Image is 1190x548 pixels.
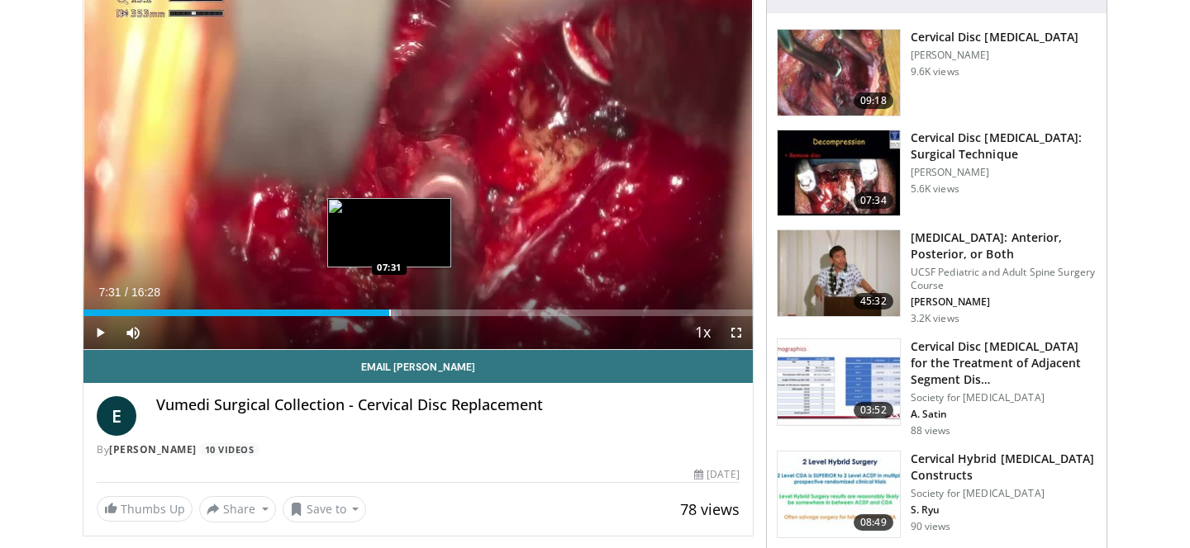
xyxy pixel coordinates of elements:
[97,396,136,436] a: E
[854,293,893,309] span: 45:32
[778,230,900,316] img: 39881e2b-1492-44db-9479-cec6abaf7e70.150x105_q85_crop-smart_upscale.jpg
[117,316,150,349] button: Mute
[97,496,193,522] a: Thumbs Up
[911,391,1097,404] p: Society for [MEDICAL_DATA]
[911,182,959,196] p: 5.6K views
[911,312,959,325] p: 3.2K views
[911,451,1097,484] h3: Cervical Hybrid [MEDICAL_DATA] Constructs
[911,29,1079,45] h3: Cervical Disc [MEDICAL_DATA]
[778,339,900,425] img: c6c5160d-68d7-490a-a851-81ae94ca4268.150x105_q85_crop-smart_upscale.jpg
[131,286,160,299] span: 16:28
[777,29,1097,116] a: 09:18 Cervical Disc [MEDICAL_DATA] [PERSON_NAME] 9.6K views
[109,442,197,456] a: [PERSON_NAME]
[911,130,1097,163] h3: Cervical Disc [MEDICAL_DATA]: Surgical Technique
[911,229,1097,262] h3: [MEDICAL_DATA]: Anterior, Posterior, or Both
[777,229,1097,325] a: 45:32 [MEDICAL_DATA]: Anterior, Posterior, or Both UCSF Pediatric and Adult Spine Surgery Course ...
[199,496,276,522] button: Share
[98,286,121,299] span: 7:31
[777,451,1097,538] a: 08:49 Cervical Hybrid [MEDICAL_DATA] Constructs Society for [MEDICAL_DATA] S. Ryu 90 views
[199,442,259,456] a: 10 Videos
[854,192,893,209] span: 07:34
[911,408,1097,421] p: A. Satin
[911,266,1097,292] p: UCSF Pediatric and Adult Spine Surgery Course
[777,130,1097,217] a: 07:34 Cervical Disc [MEDICAL_DATA]: Surgical Technique [PERSON_NAME] 5.6K views
[911,338,1097,388] h3: Cervical Disc [MEDICAL_DATA] for the Treatment of Adjacent Segment Dis…
[156,396,740,414] h4: Vumedi Surgical Collection - Cervical Disc Replacement
[777,338,1097,437] a: 03:52 Cervical Disc [MEDICAL_DATA] for the Treatment of Adjacent Segment Dis… Society for [MEDICA...
[283,496,367,522] button: Save to
[327,198,451,267] img: image.jpeg
[83,309,753,316] div: Progress Bar
[680,499,740,519] span: 78 views
[911,520,951,533] p: 90 views
[778,451,900,537] img: 765d07ad-a767-4e60-ab08-1aeb55b71bab.150x105_q85_crop-smart_upscale.jpg
[694,467,739,482] div: [DATE]
[687,316,720,349] button: Playback Rate
[778,30,900,116] img: Chang_Arthroplasty_1.png.150x105_q85_crop-smart_upscale.jpg
[778,130,900,216] img: fylOjp5pkC-GA4Zn4xMDoxOjBrO-I4W8.150x105_q85_crop-smart_upscale.jpg
[911,49,1079,62] p: [PERSON_NAME]
[97,442,740,457] div: By
[911,487,1097,500] p: Society for [MEDICAL_DATA]
[911,503,1097,517] p: S. Ryu
[854,402,893,418] span: 03:52
[911,424,951,437] p: 88 views
[83,316,117,349] button: Play
[854,92,893,109] span: 09:18
[720,316,753,349] button: Fullscreen
[125,286,128,299] span: /
[911,65,959,78] p: 9.6K views
[854,514,893,531] span: 08:49
[911,295,1097,309] p: [PERSON_NAME]
[911,166,1097,179] p: [PERSON_NAME]
[83,350,753,383] a: Email [PERSON_NAME]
